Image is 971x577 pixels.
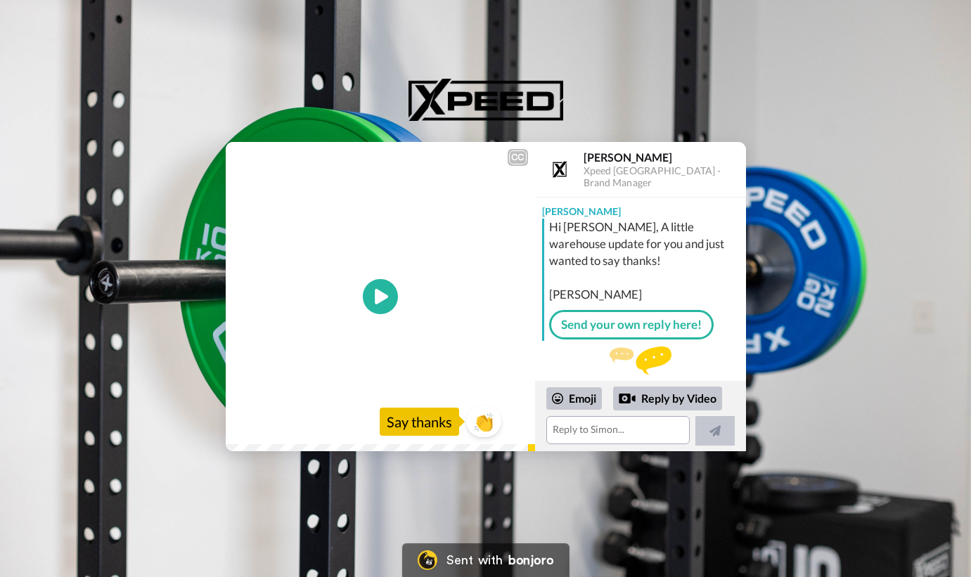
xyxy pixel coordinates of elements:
div: [PERSON_NAME] [535,197,746,219]
img: message.svg [610,346,671,375]
div: Emoji [546,387,602,410]
div: Reply by Video [619,390,636,407]
span: 0:27 [271,416,295,433]
img: Full screen [508,417,522,432]
div: CC [509,150,527,164]
div: Reply by Video [613,387,722,410]
span: 0:00 [236,416,260,433]
a: Send your own reply here! [549,310,714,339]
div: Send [PERSON_NAME] a reply. [535,346,746,398]
div: Say thanks [380,408,459,436]
div: Hi [PERSON_NAME], A little warehouse update for you and just wanted to say thanks! [PERSON_NAME] [549,219,742,303]
div: [PERSON_NAME] [584,150,745,164]
img: Profile Image [543,153,577,186]
span: 👏 [466,410,501,433]
button: 👏 [466,406,501,437]
img: Xpeed Australia logo [409,79,563,121]
span: / [263,416,268,433]
div: Xpeed [GEOGRAPHIC_DATA] - Brand Manager [584,165,745,189]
